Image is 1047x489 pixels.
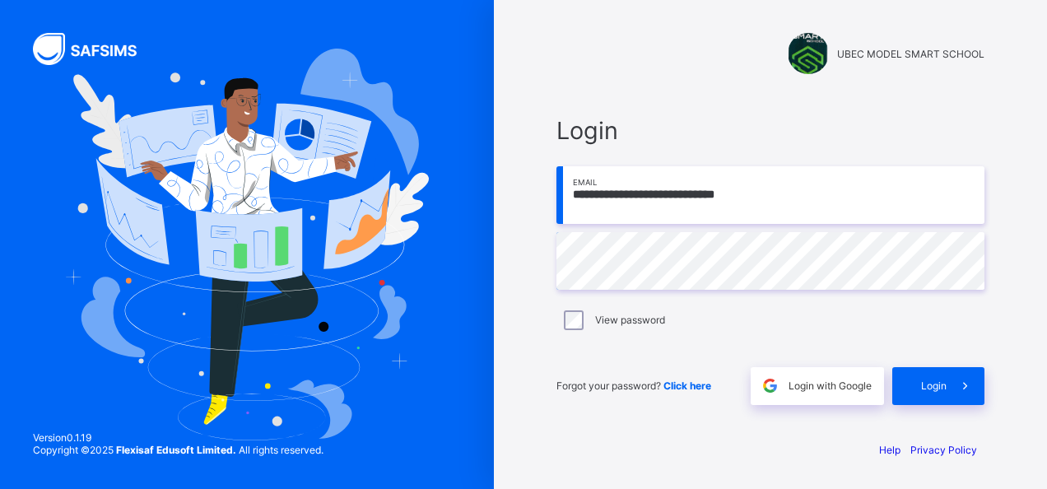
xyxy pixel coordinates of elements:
[789,380,872,392] span: Login with Google
[837,48,984,60] span: UBEC MODEL SMART SCHOOL
[910,444,977,456] a: Privacy Policy
[556,380,711,392] span: Forgot your password?
[65,49,429,440] img: Hero Image
[33,444,323,456] span: Copyright © 2025 All rights reserved.
[761,376,779,395] img: google.396cfc9801f0270233282035f929180a.svg
[116,444,236,456] strong: Flexisaf Edusoft Limited.
[879,444,900,456] a: Help
[33,431,323,444] span: Version 0.1.19
[556,116,984,145] span: Login
[33,33,156,65] img: SAFSIMS Logo
[921,380,947,392] span: Login
[663,380,711,392] a: Click here
[595,314,665,326] label: View password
